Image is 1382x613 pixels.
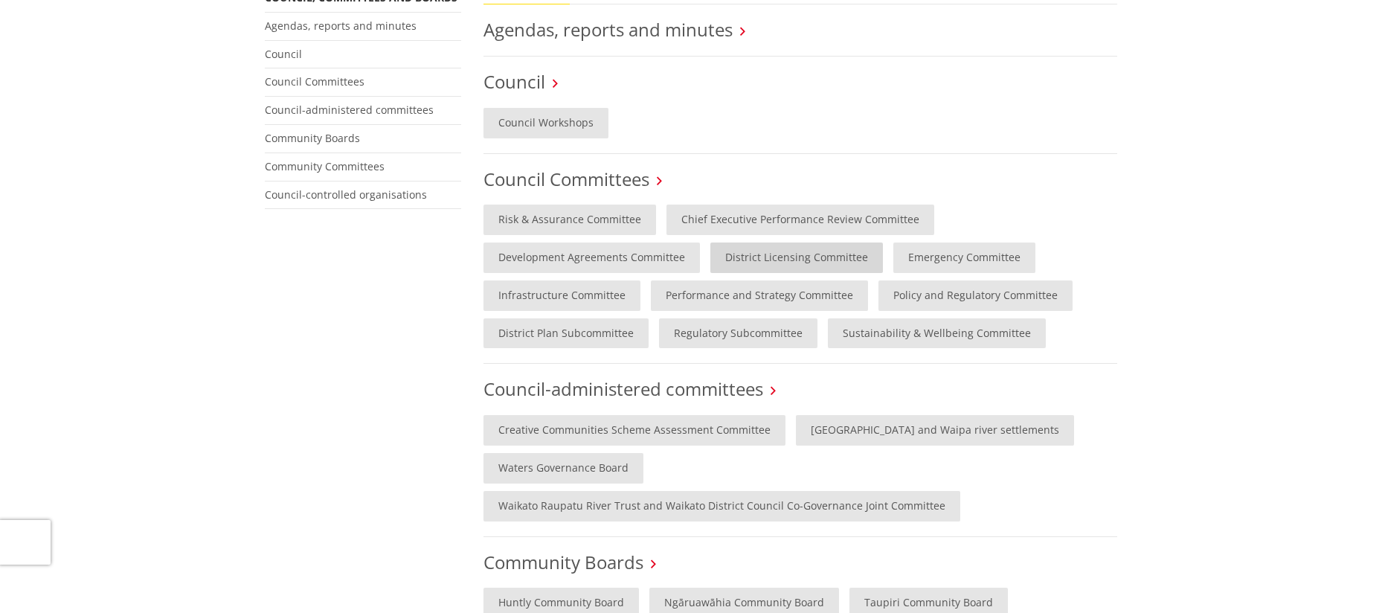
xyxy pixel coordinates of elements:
a: District Licensing Committee [710,243,883,273]
a: District Plan Subcommittee [483,318,649,349]
a: Council [265,47,302,61]
a: Council-controlled organisations [265,187,427,202]
a: Policy and Regulatory Committee [878,280,1073,311]
a: Council [483,69,545,94]
a: Risk & Assurance Committee [483,205,656,235]
a: Community Boards [483,550,643,574]
a: Emergency Committee [893,243,1035,273]
iframe: Messenger Launcher [1314,551,1367,604]
a: Development Agreements Committee [483,243,700,273]
a: Agendas, reports and minutes [265,19,417,33]
a: Waikato Raupatu River Trust and Waikato District Council Co-Governance Joint Committee [483,491,960,521]
a: Chief Executive Performance Review Committee [666,205,934,235]
a: Council Committees [265,74,364,89]
a: Performance and Strategy Committee [651,280,868,311]
a: Agendas, reports and minutes [483,17,733,42]
a: Council-administered committees [483,376,763,401]
a: Council Workshops [483,108,608,138]
a: Community Committees [265,159,385,173]
a: Sustainability & Wellbeing Committee [828,318,1046,349]
a: [GEOGRAPHIC_DATA] and Waipa river settlements [796,415,1074,446]
a: Council Committees [483,167,649,191]
a: Infrastructure Committee [483,280,640,311]
a: Council-administered committees [265,103,434,117]
a: Creative Communities Scheme Assessment Committee [483,415,785,446]
a: Community Boards [265,131,360,145]
a: Waters Governance Board [483,453,643,484]
a: Regulatory Subcommittee [659,318,817,349]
